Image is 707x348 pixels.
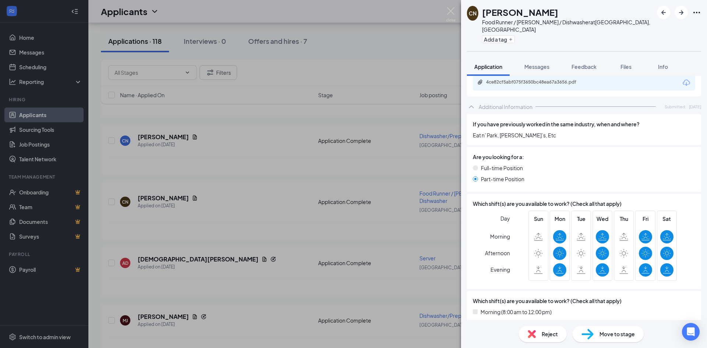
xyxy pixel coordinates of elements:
span: Tue [574,215,588,223]
span: Which shift(s) are you available to work? (Check all that apply) [473,200,622,208]
span: Wed [596,215,609,223]
button: PlusAdd a tag [482,35,515,43]
span: Which shift(s) are you available to work? (Check all that apply) [473,297,622,305]
span: Move to stage [599,330,635,338]
span: Afternoon (12:00 pm to 5:00 pm) [481,319,557,327]
span: Files [620,63,632,70]
svg: Download [682,78,691,87]
svg: ArrowRight [677,8,686,17]
div: CN [469,10,476,17]
span: Fri [639,215,652,223]
span: Day [500,214,510,222]
h1: [PERSON_NAME] [482,6,558,18]
span: Part-time Position [481,175,524,183]
span: If you have previously worked in the same industry, when and where? [473,120,640,128]
span: Messages [524,63,549,70]
div: Food Runner / [PERSON_NAME] / Dishwasher at [GEOGRAPHIC_DATA], [GEOGRAPHIC_DATA] [482,18,653,33]
div: Open Intercom Messenger [682,323,700,341]
svg: ArrowLeftNew [659,8,668,17]
span: Thu [617,215,630,223]
span: Full-time Position [481,164,523,172]
span: Morning (8:00 am to 12:00 pm) [481,308,552,316]
span: Morning [490,230,510,243]
svg: Plus [509,37,513,42]
svg: ChevronUp [467,102,476,111]
span: Submitted: [665,103,686,110]
svg: Ellipses [692,8,701,17]
svg: Paperclip [477,79,483,85]
span: [DATE] [689,103,701,110]
a: Paperclip4ce82cf5abf075f3650bc48ea67a3656.pdf [477,79,597,86]
span: Are you looking for a: [473,153,524,161]
span: Afternoon [485,246,510,260]
span: Reject [542,330,558,338]
button: ArrowRight [675,6,688,19]
span: Sun [532,215,545,223]
div: 4ce82cf5abf075f3650bc48ea67a3656.pdf [486,79,589,85]
span: Info [658,63,668,70]
span: Feedback [571,63,597,70]
span: Mon [553,215,566,223]
span: Eat n’ Park, [PERSON_NAME]’s, Etc [473,131,695,139]
span: Sat [660,215,673,223]
div: Additional Information [479,103,532,110]
span: Application [474,63,502,70]
span: Evening [490,263,510,276]
button: ArrowLeftNew [657,6,670,19]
